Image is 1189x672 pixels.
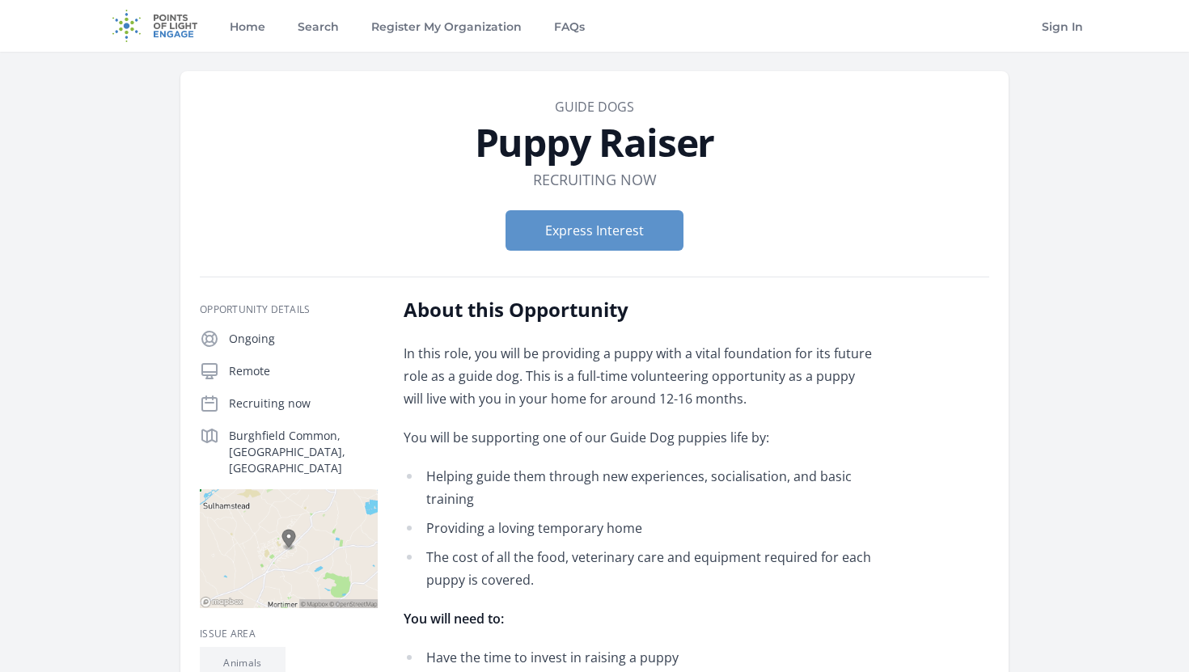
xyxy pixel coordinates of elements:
li: Have the time to invest in raising a puppy [404,646,877,669]
p: Burghfield Common, [GEOGRAPHIC_DATA], [GEOGRAPHIC_DATA] [229,428,378,476]
p: Remote [229,363,378,379]
a: Guide Dogs [555,98,634,116]
h3: Issue area [200,628,378,640]
p: Recruiting now [229,395,378,412]
dd: Recruiting now [533,168,657,191]
li: Helping guide them through new experiences, socialisation, and basic training [404,465,877,510]
h3: Opportunity Details [200,303,378,316]
p: Ongoing [229,331,378,347]
p: You will be supporting one of our Guide Dog puppies life by: [404,426,877,449]
img: Map [200,489,378,608]
button: Express Interest [506,210,683,251]
h2: About this Opportunity [404,297,877,323]
strong: You will need to: [404,610,504,628]
h1: Puppy Raiser [200,123,989,162]
li: The cost of all the food, veterinary care and equipment required for each puppy is covered. [404,546,877,591]
li: Providing a loving temporary home [404,517,877,539]
p: In this role, you will be providing a puppy with a vital foundation for its future role as a guid... [404,342,877,410]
